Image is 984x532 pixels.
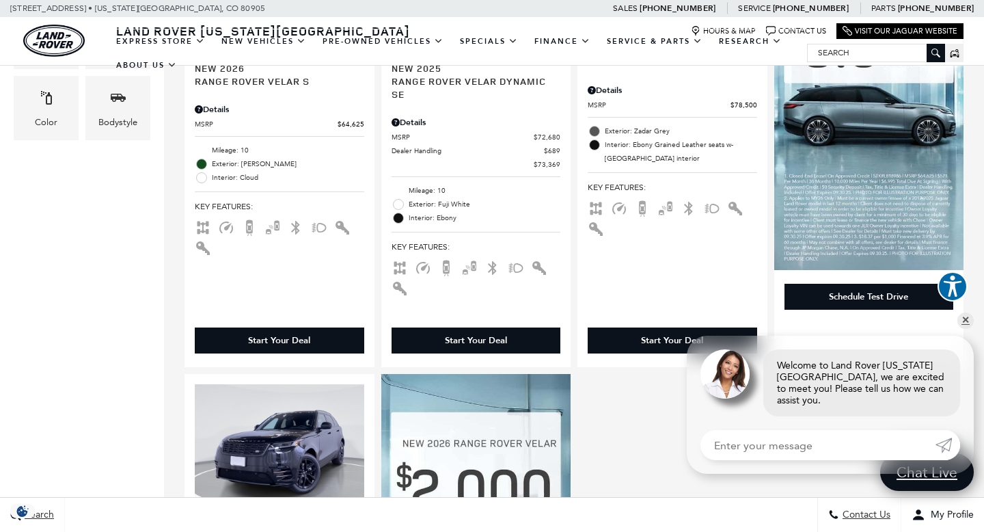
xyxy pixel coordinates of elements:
[108,29,213,53] a: EXPRESS STORE
[415,262,431,271] span: Adaptive Cruise Control
[392,239,561,254] span: Key Features :
[738,3,770,13] span: Service
[392,159,561,170] a: $73,369
[116,23,410,39] span: Land Rover [US_STATE][GEOGRAPHIC_DATA]
[773,3,849,14] a: [PHONE_NUMBER]
[195,75,354,88] span: Range Rover Velar S
[700,430,935,460] input: Enter your message
[634,202,651,212] span: Backup Camera
[23,25,85,57] a: land-rover
[108,29,807,77] nav: Main Navigation
[461,262,478,271] span: Blind Spot Monitor
[657,202,674,212] span: Blind Spot Monitor
[727,202,743,212] span: Interior Accents
[766,26,826,36] a: Contact Us
[392,132,534,142] span: MSRP
[213,29,314,53] a: New Vehicles
[588,202,604,212] span: AWD
[98,115,137,130] div: Bodystyle
[588,84,757,96] div: Pricing Details - Range Rover Velar Dynamic SE 400PS
[784,284,954,310] div: Schedule Test Drive
[392,75,551,101] span: Range Rover Velar Dynamic SE
[195,144,364,157] li: Mileage: 10
[588,223,604,232] span: Keyless Entry
[641,334,703,347] div: Start Your Deal
[526,29,599,53] a: Finance
[691,26,756,36] a: Hours & Map
[588,100,730,110] span: MSRP
[588,180,757,195] span: Key Features :
[445,334,507,347] div: Start Your Deal
[7,504,38,518] section: Click to Open Cookie Consent Modal
[938,271,968,304] aside: Accessibility Help Desk
[38,86,55,114] span: Color
[544,146,560,156] span: $689
[241,222,258,231] span: Backup Camera
[843,26,957,36] a: Visit Our Jaguar Website
[588,100,757,110] a: MSRP $78,500
[681,202,697,212] span: Bluetooth
[829,291,908,303] div: Schedule Test Drive
[704,202,720,212] span: Fog Lights
[195,328,364,354] div: Start Your Deal
[311,222,327,231] span: Fog Lights
[392,184,561,198] li: Mileage: 10
[925,509,974,521] span: My Profile
[599,29,711,53] a: Service & Parts
[588,328,757,354] div: Start Your Deal
[935,430,960,460] a: Submit
[110,86,126,114] span: Bodystyle
[338,119,364,129] span: $64,625
[212,171,364,185] span: Interior: Cloud
[218,222,234,231] span: Adaptive Cruise Control
[640,3,715,14] a: [PHONE_NUMBER]
[23,25,85,57] img: Land Rover
[392,132,561,142] a: MSRP $72,680
[195,222,211,231] span: AWD
[108,23,418,39] a: Land Rover [US_STATE][GEOGRAPHIC_DATA]
[534,159,560,170] span: $73,369
[264,222,281,231] span: Blind Spot Monitor
[711,29,790,53] a: Research
[14,76,79,139] div: ColorColor
[392,146,545,156] span: Dealer Handling
[438,262,454,271] span: Backup Camera
[392,328,561,354] div: Start Your Deal
[613,3,638,13] span: Sales
[392,146,561,156] a: Dealer Handling $689
[195,199,364,214] span: Key Features :
[901,498,984,532] button: Open user profile menu
[195,103,364,116] div: Pricing Details - Range Rover Velar S
[85,76,150,139] div: BodystyleBodystyle
[898,3,974,14] a: [PHONE_NUMBER]
[108,53,185,77] a: About Us
[314,29,452,53] a: Pre-Owned Vehicles
[871,3,896,13] span: Parts
[531,262,547,271] span: Interior Accents
[938,271,968,302] button: Explore your accessibility options
[700,349,750,399] img: Agent profile photo
[730,100,757,110] span: $78,500
[611,202,627,212] span: Adaptive Cruise Control
[195,119,338,129] span: MSRP
[195,242,211,252] span: Keyless Entry
[808,44,944,61] input: Search
[605,124,757,138] span: Exterior: Zadar Grey
[763,349,960,416] div: Welcome to Land Rover [US_STATE][GEOGRAPHIC_DATA], we are excited to meet you! Please tell us how...
[534,132,560,142] span: $72,680
[334,222,351,231] span: Interior Accents
[212,157,364,171] span: Exterior: [PERSON_NAME]
[452,29,526,53] a: Specials
[409,198,561,211] span: Exterior: Fuji White
[484,262,501,271] span: Bluetooth
[248,334,310,347] div: Start Your Deal
[288,222,304,231] span: Bluetooth
[392,116,561,129] div: Pricing Details - Range Rover Velar Dynamic SE
[409,211,561,225] span: Interior: Ebony
[195,119,364,129] a: MSRP $64,625
[35,115,57,130] div: Color
[10,3,265,13] a: [STREET_ADDRESS] • [US_STATE][GEOGRAPHIC_DATA], CO 80905
[392,262,408,271] span: AWD
[7,504,38,518] img: Opt-Out Icon
[392,282,408,292] span: Keyless Entry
